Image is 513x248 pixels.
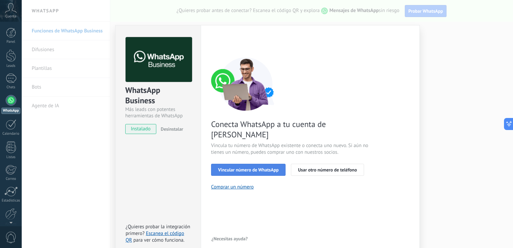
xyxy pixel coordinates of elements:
div: Chats [1,85,21,90]
button: ¿Necesitas ayuda? [211,234,248,244]
button: Desinstalar [158,124,183,134]
div: Correo [1,177,21,181]
span: Conecta WhatsApp a tu cuenta de [PERSON_NAME] [211,119,370,140]
div: Estadísticas [1,199,21,203]
div: WhatsApp [1,108,20,114]
span: Vincula tu número de WhatsApp existente o conecta uno nuevo. Si aún no tienes un número, puedes c... [211,142,370,156]
span: ¿Necesitas ayuda? [211,236,248,241]
span: Vincular número de WhatsApp [218,167,279,172]
div: Listas [1,155,21,159]
button: Vincular número de WhatsApp [211,164,286,176]
span: Cuenta [5,14,16,19]
button: Usar otro número de teléfono [291,164,364,176]
span: ¿Quieres probar la integración primero? [126,224,190,237]
span: Usar otro número de teléfono [298,167,357,172]
span: Desinstalar [161,126,183,132]
div: Leads [1,64,21,68]
a: Escanea el código QR [126,230,184,243]
div: WhatsApp Business [125,85,191,106]
button: Comprar un número [211,184,254,190]
span: instalado [126,124,156,134]
img: connect number [211,57,281,111]
div: Más leads con potentes herramientas de WhatsApp [125,106,191,119]
div: Panel [1,40,21,44]
span: para ver cómo funciona. [133,237,184,243]
img: logo_main.png [126,37,192,82]
div: Calendario [1,132,21,136]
